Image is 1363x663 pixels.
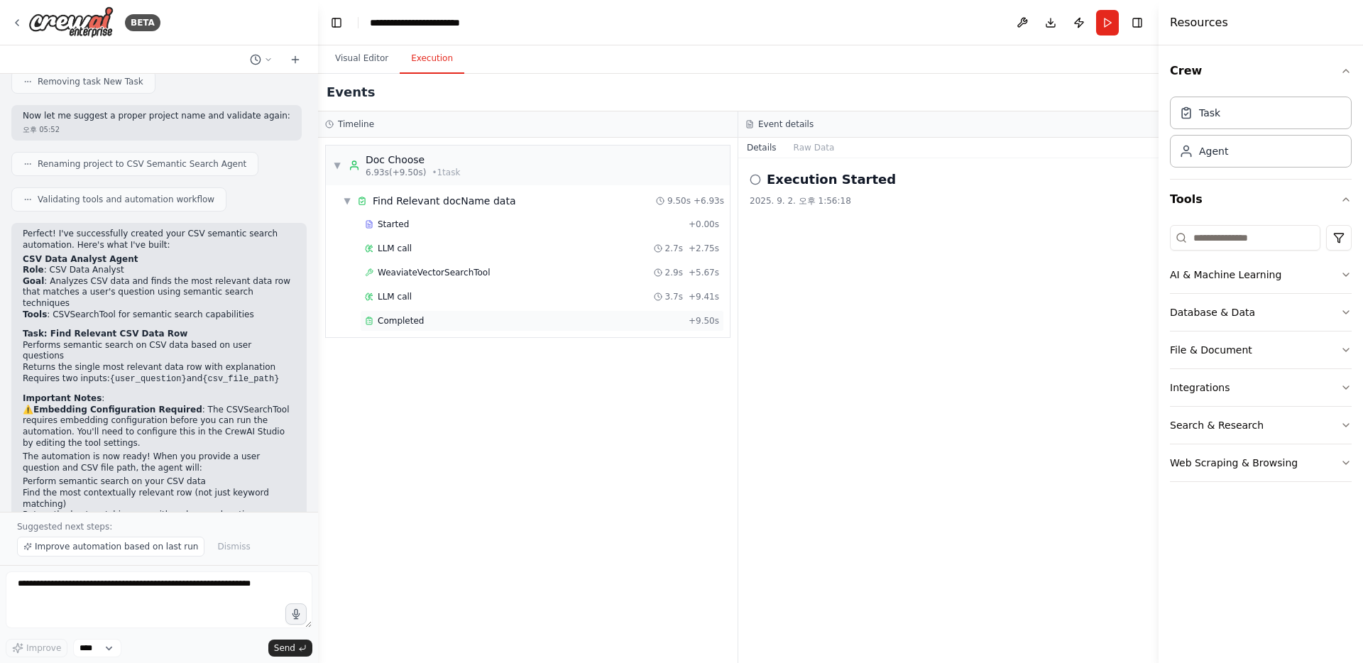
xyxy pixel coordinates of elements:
[1170,14,1228,31] h4: Resources
[1170,407,1352,444] button: Search & Research
[17,537,204,557] button: Improve automation based on last run
[17,521,301,532] p: Suggested next steps:
[23,111,290,122] p: Now let me suggest a proper project name and validate again:
[378,219,409,230] span: Started
[333,160,341,171] span: ▼
[689,315,719,327] span: + 9.50s
[378,315,424,327] span: Completed
[366,153,460,167] div: Doc Choose
[1170,294,1352,331] button: Database & Data
[343,195,351,207] span: ▼
[1170,219,1352,493] div: Tools
[373,194,515,208] div: Find Relevant docName data
[284,51,307,68] button: Start a new chat
[689,291,719,302] span: + 9.41s
[23,276,44,286] strong: Goal
[38,158,246,170] span: Renaming project to CSV Semantic Search Agent
[23,309,295,321] li: : CSVSearchTool for semantic search capabilities
[268,640,312,657] button: Send
[1170,369,1352,406] button: Integrations
[324,44,400,74] button: Visual Editor
[217,541,250,552] span: Dismiss
[23,451,295,473] p: The automation is now ready! When you provide a user question and CSV file path, the agent will:
[694,195,724,207] span: + 6.93s
[38,194,214,205] span: Validating tools and automation workflow
[23,254,138,264] strong: CSV Data Analyst Agent
[26,642,61,654] span: Improve
[23,276,295,309] li: : Analyzes CSV data and finds the most relevant data row that matches a user's question using sem...
[23,405,295,449] p: ⚠️ : The CSVSearchTool requires embedding configuration before you can run the automation. You'll...
[6,639,67,657] button: Improve
[33,405,202,415] strong: Embedding Configuration Required
[750,195,1147,207] div: 2025. 9. 2. 오후 1:56:18
[378,267,491,278] span: WeaviateVectorSearchTool
[665,267,683,278] span: 2.9s
[23,229,295,251] p: Perfect! I've successfully created your CSV semantic search automation. Here's what I've built:
[274,642,295,654] span: Send
[285,603,307,625] button: Click to speak your automation idea
[378,291,412,302] span: LLM call
[210,537,257,557] button: Dismiss
[38,76,143,87] span: Removing task New Task
[327,13,346,33] button: Hide left sidebar
[370,16,502,30] nav: breadcrumb
[1170,180,1352,219] button: Tools
[1170,331,1352,368] button: File & Document
[23,265,295,276] li: : CSV Data Analyst
[23,124,290,135] div: 오후 05:52
[23,329,187,339] strong: Task: Find Relevant CSV Data Row
[23,488,295,510] li: Find the most contextually relevant row (not just keyword matching)
[378,243,412,254] span: LLM call
[738,138,785,158] button: Details
[432,167,460,178] span: • 1 task
[767,170,896,190] h2: Execution Started
[244,51,278,68] button: Switch to previous chat
[338,119,374,130] h3: Timeline
[1170,256,1352,293] button: AI & Machine Learning
[23,510,295,521] li: Return the best matching row with a clear explanation
[400,44,464,74] button: Execution
[1199,106,1220,120] div: Task
[667,195,691,207] span: 9.50s
[1170,91,1352,179] div: Crew
[758,119,814,130] h3: Event details
[665,291,683,302] span: 3.7s
[689,267,719,278] span: + 5.67s
[689,243,719,254] span: + 2.75s
[366,167,426,178] span: 6.93s (+9.50s)
[110,374,187,384] code: {user_question}
[689,219,719,230] span: + 0.00s
[1199,144,1228,158] div: Agent
[35,541,198,552] span: Improve automation based on last run
[125,14,160,31] div: BETA
[23,265,44,275] strong: Role
[23,309,47,319] strong: Tools
[202,374,279,384] code: {csv_file_path}
[665,243,683,254] span: 2.7s
[785,138,843,158] button: Raw Data
[1170,51,1352,91] button: Crew
[23,476,295,488] li: Perform semantic search on your CSV data
[23,373,295,385] li: Requires two inputs: and
[23,340,295,362] li: Performs semantic search on CSV data based on user questions
[327,82,375,102] h2: Events
[23,393,295,405] h2: :
[23,362,295,373] li: Returns the single most relevant data row with explanation
[28,6,114,38] img: Logo
[23,393,102,403] strong: Important Notes
[1170,444,1352,481] button: Web Scraping & Browsing
[1127,13,1147,33] button: Hide right sidebar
